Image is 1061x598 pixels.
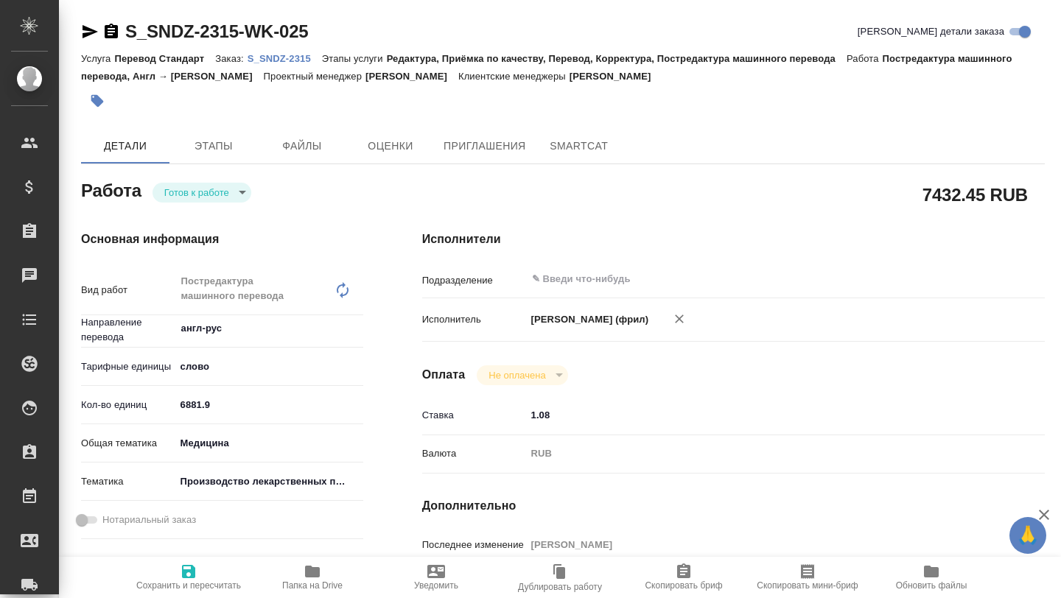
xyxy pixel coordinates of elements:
p: Этапы услуги [322,53,387,64]
button: Папка на Drive [251,557,374,598]
button: Скопировать ссылку для ЯМессенджера [81,23,99,41]
p: Перевод Стандарт [114,53,215,64]
p: [PERSON_NAME] (фрил) [526,312,649,327]
p: Тарифные единицы [81,359,175,374]
p: Услуга [81,53,114,64]
div: Готов к работе [477,365,567,385]
button: 🙏 [1009,517,1046,554]
button: Скопировать ссылку [102,23,120,41]
button: Уведомить [374,557,498,598]
button: Готов к работе [160,186,234,199]
input: ✎ Введи что-нибудь [175,394,363,415]
span: Оценки [355,137,426,155]
p: Валюта [422,446,526,461]
button: Не оплачена [484,369,550,381]
span: Обновить файлы [896,580,967,591]
button: Удалить исполнителя [663,303,696,335]
span: Этапы [178,137,249,155]
input: Пустое поле [526,534,993,555]
span: Сохранить и пересчитать [136,580,241,591]
p: Работа [847,53,883,64]
h4: Основная информация [81,231,363,248]
p: [PERSON_NAME] [365,71,458,82]
p: Подразделение [422,273,526,288]
span: Детали [90,137,161,155]
span: Папка на Drive [282,580,343,591]
button: Open [355,327,358,330]
div: RUB [526,441,993,466]
a: S_SNDZ-2315 [248,52,322,64]
p: Кол-во единиц [81,398,175,412]
span: Дублировать работу [518,582,602,592]
p: Общая тематика [81,436,175,451]
span: 🙏 [1015,520,1040,551]
span: Скопировать мини-бриф [757,580,858,591]
button: Скопировать бриф [622,557,746,598]
p: Редактура, Приёмка по качеству, Перевод, Корректура, Постредактура машинного перевода [387,53,847,64]
p: Проектный менеджер [264,71,365,82]
div: Медицина [175,431,363,456]
span: Скопировать бриф [645,580,722,591]
div: слово [175,354,363,379]
button: Сохранить и пересчитать [127,557,251,598]
span: Нотариальный заказ [102,513,196,527]
h2: Работа [81,176,141,203]
p: Вид работ [81,283,175,298]
a: S_SNDZ-2315-WK-025 [125,21,308,41]
h4: Дополнительно [422,497,1045,515]
div: Производство лекарственных препаратов [175,469,363,494]
h2: 7432.45 RUB [922,182,1028,207]
button: Скопировать мини-бриф [746,557,869,598]
button: Добавить тэг [81,85,113,117]
span: Файлы [267,137,337,155]
p: Направление перевода [81,315,175,345]
p: [PERSON_NAME] [570,71,662,82]
span: Уведомить [414,580,458,591]
button: Open [985,278,988,281]
p: Исполнитель [422,312,526,327]
input: ✎ Введи что-нибудь [526,404,993,426]
h4: Исполнители [422,231,1045,248]
div: Готов к работе [153,183,251,203]
input: ✎ Введи что-нибудь [530,270,939,288]
p: Последнее изменение [422,538,526,552]
span: SmartCat [544,137,614,155]
p: S_SNDZ-2315 [248,53,322,64]
span: [PERSON_NAME] детали заказа [858,24,1004,39]
button: Дублировать работу [498,557,622,598]
p: Заказ: [215,53,247,64]
h4: Оплата [422,366,466,384]
span: Приглашения [444,137,526,155]
p: Ставка [422,408,526,423]
p: Тематика [81,474,175,489]
button: Обновить файлы [869,557,993,598]
p: Клиентские менеджеры [458,71,570,82]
